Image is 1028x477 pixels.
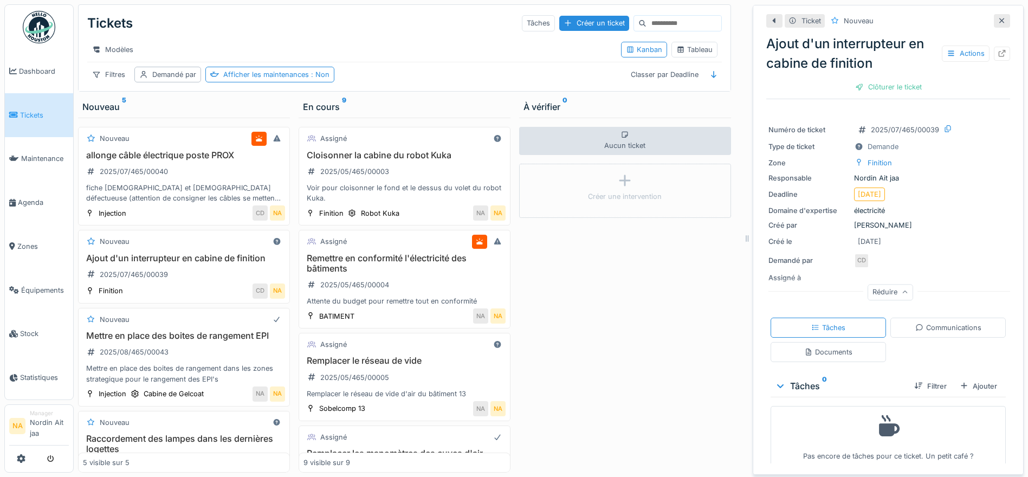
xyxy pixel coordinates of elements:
div: fiche [DEMOGRAPHIC_DATA] et [DEMOGRAPHIC_DATA] défectueuse (attention de consigner les câbles se ... [83,183,285,203]
div: Créer une intervention [588,191,662,202]
div: Finition [99,286,123,296]
span: Agenda [18,197,69,208]
sup: 5 [122,100,126,113]
a: Maintenance [5,137,73,181]
div: Voir pour cloisonner le fond et le dessus du volet du robot Kuka. [303,183,506,203]
div: Finition [868,158,892,168]
a: Statistiques [5,356,73,399]
div: Assigné [320,133,347,144]
div: Filtres [87,67,130,82]
sup: 9 [342,100,346,113]
div: Robot Kuka [361,208,399,218]
span: : Non [309,70,329,79]
a: Dashboard [5,49,73,93]
div: Créé par [768,220,850,230]
div: 2025/07/465/00040 [100,166,168,177]
h3: allonge câble électrique poste PROX [83,150,285,160]
li: Nordin Ait jaa [30,409,69,443]
div: Tableau [676,44,713,55]
div: Type de ticket [768,141,850,152]
div: Créer un ticket [559,16,629,30]
a: NA ManagerNordin Ait jaa [9,409,69,446]
div: NA [490,205,506,221]
a: Équipements [5,268,73,312]
div: Assigné [320,236,347,247]
h3: Cloisonner la cabine du robot Kuka [303,150,506,160]
div: Responsable [768,173,850,183]
li: NA [9,418,25,434]
span: Dashboard [19,66,69,76]
span: Maintenance [21,153,69,164]
div: Nouveau [100,314,130,325]
div: Pas encore de tâches pour ce ticket. Un petit café ? [778,411,999,461]
div: Domaine d'expertise [768,205,850,216]
div: Zone [768,158,850,168]
div: Nordin Ait jaa [768,173,1008,183]
div: Assigné [320,432,347,442]
div: Créé le [768,236,850,247]
div: NA [270,386,285,402]
span: Zones [17,241,69,252]
h3: Remettre en conformité l'électricité des bâtiments [303,253,506,274]
div: 9 visible sur 9 [303,457,350,468]
div: NA [270,205,285,221]
div: Nouveau [100,417,130,428]
div: Tâches [811,323,845,333]
h3: Remplacer le réseau de vide [303,356,506,366]
div: Sobelcomp 13 [319,403,365,414]
div: CD [253,205,268,221]
div: Classer par Deadline [626,67,703,82]
div: Injection [99,208,126,218]
div: [DATE] [858,236,881,247]
div: 5 visible sur 5 [83,457,130,468]
div: Nouveau [100,236,130,247]
div: 2025/07/465/00039 [871,125,939,135]
div: En cours [303,100,506,113]
div: 2025/05/465/00005 [320,372,389,383]
div: Clôturer le ticket [851,80,926,94]
div: électricité [768,205,1008,216]
div: 2025/05/465/00003 [320,166,389,177]
h3: Ajout d'un interrupteur en cabine de finition [83,253,285,263]
div: Ajout d'un interrupteur en cabine de finition [766,34,1010,73]
div: Ajouter [955,379,1001,394]
div: Remplacer le réseau de vide d'air du bâtiment 13 [303,389,506,399]
div: CD [854,253,869,268]
div: CD [253,283,268,299]
div: 2025/08/465/00043 [100,347,169,357]
div: À vérifier [523,100,727,113]
div: Ticket [801,16,821,26]
span: Équipements [21,285,69,295]
div: Kanban [626,44,662,55]
div: BATIMENT [319,311,354,321]
sup: 0 [822,379,827,392]
div: Demande [868,141,898,152]
div: 2025/05/465/00004 [320,280,389,290]
div: Afficher les maintenances [223,69,329,80]
div: Cabine de Gelcoat [144,389,204,399]
div: Filtrer [910,379,951,394]
div: NA [473,308,488,324]
a: Stock [5,312,73,356]
div: [DATE] [858,189,881,199]
div: Attente du budget pour remettre tout en conformité [303,296,506,306]
h3: Raccordement des lampes dans les dernières logettes [83,434,285,454]
span: Tickets [20,110,69,120]
div: NA [473,401,488,416]
div: Demandé par [152,69,196,80]
div: Deadline [768,189,850,199]
span: Statistiques [20,372,69,383]
a: Tickets [5,93,73,137]
div: NA [473,205,488,221]
div: NA [490,401,506,416]
a: Zones [5,224,73,268]
div: Documents [804,347,852,357]
h3: Mettre en place des boites de rangement EPI [83,331,285,341]
div: Communications [915,323,981,333]
div: Réduire [868,285,913,300]
div: Finition [319,208,344,218]
div: Demandé par [768,255,850,266]
a: Agenda [5,181,73,224]
h3: Remplacer les manomètres des cuves d'air comprimé [303,448,506,469]
div: Tickets [87,9,133,37]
